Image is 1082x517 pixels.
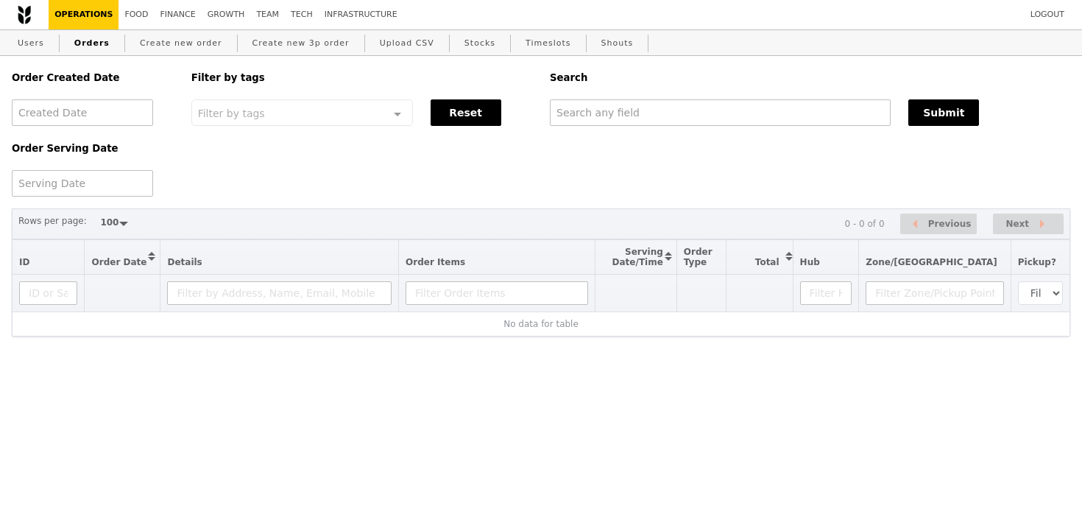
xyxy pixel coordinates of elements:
span: ID [19,257,29,267]
div: 0 - 0 of 0 [844,219,884,229]
button: Submit [908,99,979,126]
span: Hub [800,257,820,267]
h5: Order Serving Date [12,143,174,154]
h5: Order Created Date [12,72,174,83]
button: Reset [431,99,501,126]
span: Next [1005,215,1029,233]
a: Shouts [595,30,640,57]
button: Next [993,214,1064,235]
input: Serving Date [12,170,153,197]
button: Previous [900,214,977,235]
a: Create new order [134,30,228,57]
a: Stocks [459,30,501,57]
span: Order Type [684,247,713,267]
span: Filter by tags [198,106,265,119]
span: Pickup? [1018,257,1056,267]
h5: Filter by tags [191,72,532,83]
a: Upload CSV [374,30,440,57]
input: Search any field [550,99,891,126]
div: No data for table [19,319,1063,329]
label: Rows per page: [18,214,87,228]
a: Create new 3p order [247,30,356,57]
input: ID or Salesperson name [19,281,77,305]
input: Filter Hub [800,281,852,305]
input: Created Date [12,99,153,126]
input: Filter Zone/Pickup Point [866,281,1004,305]
a: Timeslots [520,30,576,57]
span: Zone/[GEOGRAPHIC_DATA] [866,257,997,267]
input: Filter Order Items [406,281,588,305]
span: Details [167,257,202,267]
input: Filter by Address, Name, Email, Mobile [167,281,392,305]
span: Previous [928,215,972,233]
h5: Search [550,72,1070,83]
a: Orders [68,30,116,57]
img: Grain logo [18,5,31,24]
a: Users [12,30,50,57]
span: Order Items [406,257,465,267]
